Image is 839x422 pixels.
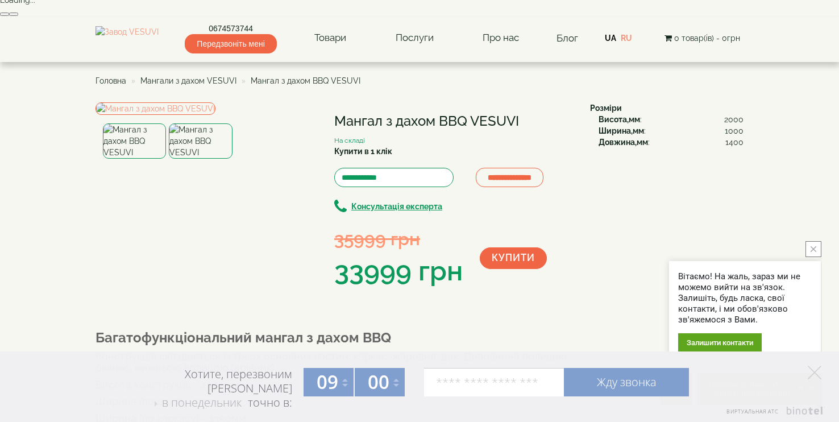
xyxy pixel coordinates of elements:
div: Хотите, перезвоним [PERSON_NAME] точно в: [141,367,292,411]
div: : [599,125,744,136]
a: UA [605,34,616,43]
div: 33999 грн [334,252,463,291]
a: Товари [303,25,358,51]
h1: Мангал з дахом BBQ VESUVI [334,114,573,129]
button: close button [805,241,821,257]
div: 35999 грн [334,226,463,251]
img: Мангал з дахом BBQ VESUVI [95,102,215,115]
span: 0 товар(ів) - 0грн [674,34,740,43]
div: : [599,114,744,125]
span: Передзвоніть мені [185,34,276,53]
b: Багатофункціональний мангал з дахом BBQ [95,329,391,346]
small: На складі [334,136,365,144]
a: 0674573744 [185,23,276,34]
span: 1400 [725,136,744,148]
div: Залишити контакти [678,333,762,352]
b: Розміри [590,104,622,113]
label: Купити в 1 клік [334,146,392,157]
a: Про нас [471,25,530,51]
span: 2000 [724,114,744,125]
img: Мангал з дахом BBQ VESUVI [169,123,232,159]
a: Виртуальная АТС [720,407,825,422]
div: : [599,136,744,148]
img: Завод VESUVI [95,26,159,50]
img: Мангал з дахом BBQ VESUVI [103,123,166,159]
span: в понедельник [162,395,242,410]
a: Жду звонка [564,368,689,396]
a: Мангали з дахом VESUVI [140,76,236,85]
span: 09 [317,369,338,395]
div: Вітаємо! На жаль, зараз ми не можемо вийти на зв'язок. Залишіть, будь ласка, свої контакти, і ми ... [678,271,812,325]
span: Виртуальная АТС [726,408,779,415]
b: Консультація експерта [351,202,442,211]
span: 1000 [725,125,744,136]
a: Блог [556,32,578,44]
b: Довжина,мм [599,138,648,147]
b: Висота,мм [599,115,640,124]
b: Ширина,мм [599,126,644,135]
a: Послуги [384,25,445,51]
button: 0 товар(ів) - 0грн [661,32,744,44]
button: Купити [480,247,547,269]
a: Головна [95,76,126,85]
span: 00 [368,369,389,395]
a: RU [621,34,632,43]
span: Мангал з дахом BBQ VESUVI [251,76,360,85]
button: Next (Right arrow key) [9,13,18,16]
